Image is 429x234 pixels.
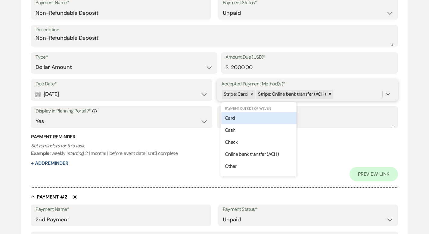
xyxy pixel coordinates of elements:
[225,151,279,157] span: Online bank transfer (ACH)
[36,26,393,34] label: Description
[31,143,85,149] i: Set reminders for this task.
[67,150,83,156] i: starting
[36,80,208,88] label: Due Date*
[36,53,213,62] label: Type*
[31,161,68,166] button: + AddReminder
[225,127,235,133] span: Cash
[36,34,393,46] textarea: Non-Refundable Deposit
[31,194,67,200] button: Payment #2
[221,107,393,115] label: Notes
[350,167,398,181] a: Preview Link
[225,63,228,72] div: $
[225,115,235,121] span: Card
[223,205,393,214] label: Payment Status*
[221,80,393,88] label: Accepted Payment Method(s)*
[36,107,208,115] label: Display in Planning Portal?*
[36,205,206,214] label: Payment Name*
[258,91,326,97] span: Stripe: Online bank transfer (ACH)
[221,106,297,111] div: Payment Outside of Weven
[224,91,247,97] span: Stripe: Card
[36,88,208,100] div: [DATE]
[31,150,50,156] b: Example
[225,163,237,169] span: Other
[148,150,156,156] i: until
[31,134,398,140] h3: Payment Reminder
[225,53,393,62] label: Amount Due (USD)*
[37,194,67,200] h5: Payment # 2
[225,139,238,145] span: Check
[31,142,398,157] p: : weekly | | 2 | months | before event date | | complete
